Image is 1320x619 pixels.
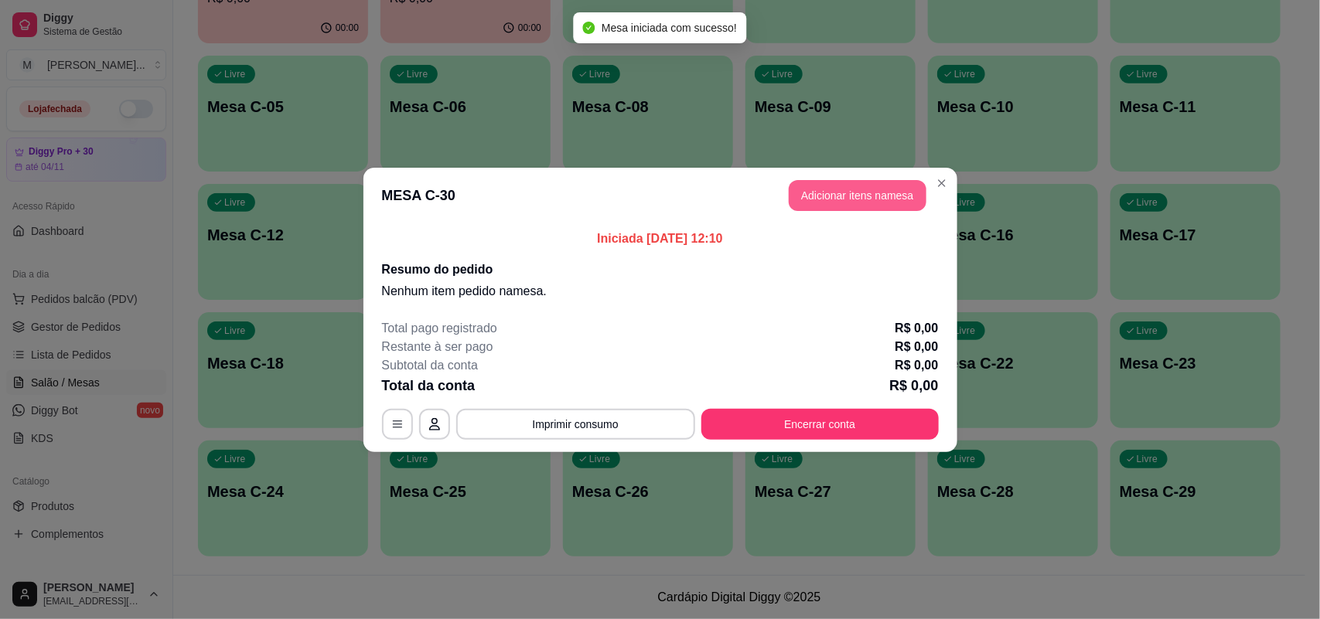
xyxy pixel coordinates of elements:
p: Total da conta [382,375,476,396]
span: check-circle [583,22,595,34]
p: Total pago registrado [382,319,497,338]
h2: Resumo do pedido [382,260,939,279]
button: Adicionar itens namesa [789,180,926,211]
span: Mesa iniciada com sucesso! [602,22,737,34]
button: Close [929,171,954,196]
p: Restante à ser pago [382,338,493,356]
p: R$ 0,00 [895,338,938,356]
header: MESA C-30 [363,168,957,223]
p: R$ 0,00 [895,356,938,375]
p: Iniciada [DATE] 12:10 [382,230,939,248]
button: Imprimir consumo [456,409,695,440]
p: R$ 0,00 [895,319,938,338]
button: Encerrar conta [701,409,939,440]
p: Subtotal da conta [382,356,479,375]
p: R$ 0,00 [889,375,938,396]
p: Nenhum item pedido na mesa . [382,282,939,301]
